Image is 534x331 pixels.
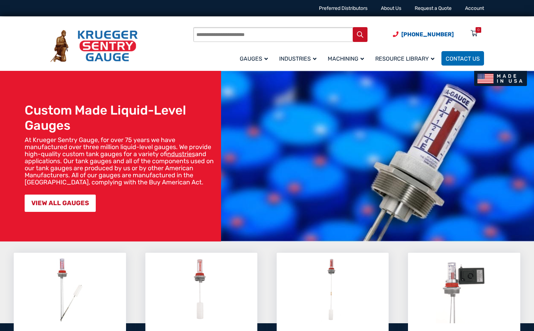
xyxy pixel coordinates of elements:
h1: Custom Made Liquid-Level Gauges [25,103,218,133]
a: About Us [381,5,401,11]
img: Krueger Sentry Gauge [50,30,138,62]
a: Machining [323,50,371,67]
a: Account [465,5,484,11]
a: Gauges [235,50,275,67]
img: Tank Gauge Accessories [436,256,492,323]
img: Liquid Level Gauges [51,256,89,323]
a: Phone Number (920) 434-8860 [393,30,454,39]
span: Industries [279,55,316,62]
img: bg_hero_bannerksentry [221,71,534,241]
span: Machining [328,55,364,62]
div: 0 [477,27,479,33]
img: Leak Detection Gauges [319,256,347,323]
img: Made In USA [474,71,527,86]
a: Resource Library [371,50,441,67]
p: At Krueger Sentry Gauge, for over 75 years we have manufactured over three million liquid-level g... [25,136,218,186]
span: Gauges [240,55,268,62]
a: industries [167,150,195,158]
a: Request a Quote [415,5,452,11]
a: Contact Us [441,51,484,66]
img: Overfill Alert Gauges [186,256,217,323]
span: Contact Us [446,55,480,62]
a: VIEW ALL GAUGES [25,195,96,212]
span: Resource Library [375,55,434,62]
span: [PHONE_NUMBER] [401,31,454,38]
a: Preferred Distributors [319,5,367,11]
a: Industries [275,50,323,67]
